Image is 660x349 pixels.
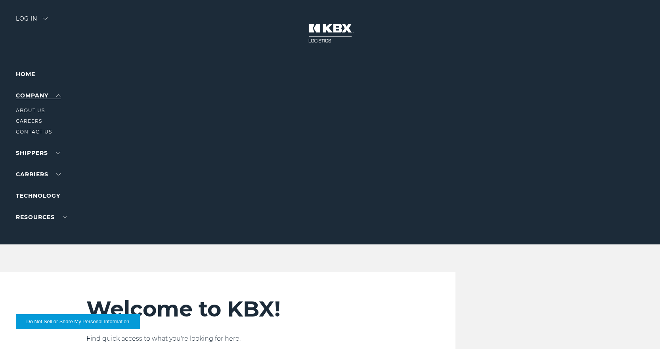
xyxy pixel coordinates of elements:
[16,129,52,135] a: Contact Us
[16,171,61,178] a: Carriers
[43,17,48,20] img: arrow
[16,16,48,27] div: Log in
[16,192,60,199] a: Technology
[86,334,383,343] p: Find quick access to what you're looking for here.
[16,92,61,99] a: Company
[86,296,383,322] h2: Welcome to KBX!
[16,314,140,329] button: Do Not Sell or Share My Personal Information
[16,118,42,124] a: Careers
[16,149,61,156] a: SHIPPERS
[16,214,67,221] a: RESOURCES
[16,71,35,78] a: Home
[300,16,360,51] img: kbx logo
[16,107,45,113] a: About Us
